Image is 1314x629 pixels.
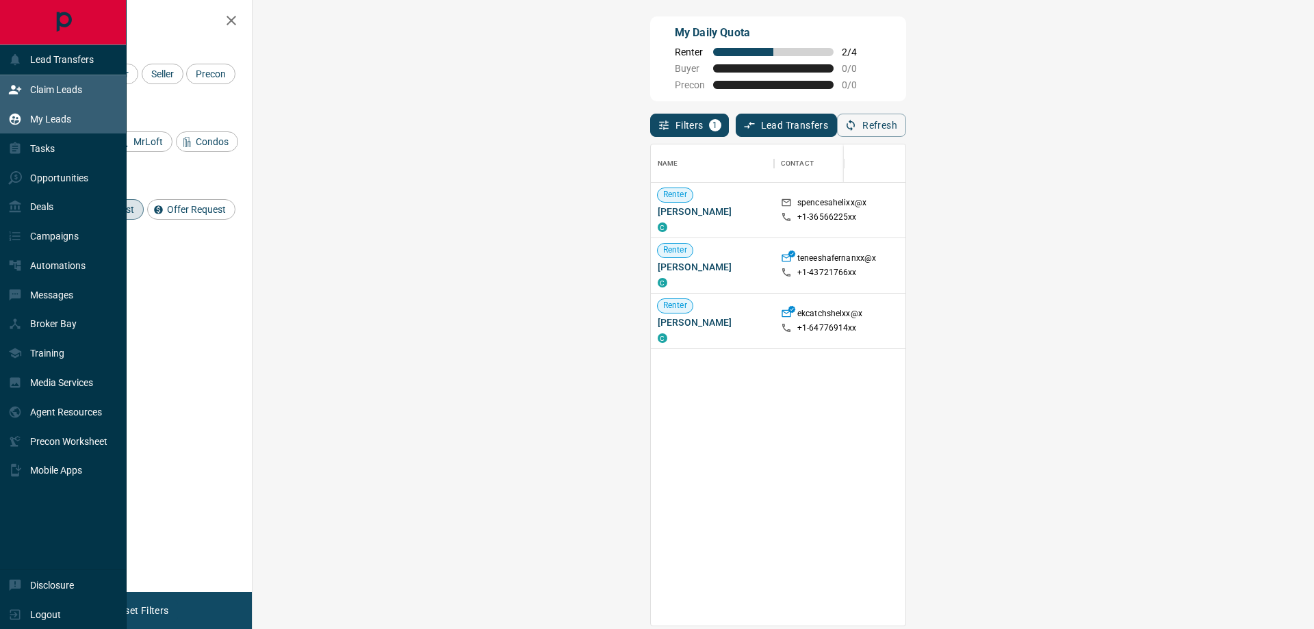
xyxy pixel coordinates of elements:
span: 1 [710,120,720,130]
div: Contact [781,144,814,183]
span: Condos [191,136,233,147]
span: Renter [658,244,693,256]
div: Seller [142,64,183,84]
span: Offer Request [162,204,231,215]
span: Renter [675,47,705,57]
span: [PERSON_NAME] [658,205,767,218]
span: Buyer [675,63,705,74]
span: Seller [146,68,179,79]
p: ekcatchshelxx@x [797,308,862,322]
div: Offer Request [147,199,235,220]
span: 2 / 4 [842,47,872,57]
div: Condos [176,131,238,152]
p: My Daily Quota [675,25,872,41]
span: 0 / 0 [842,63,872,74]
span: Precon [675,79,705,90]
span: MrLoft [129,136,168,147]
div: MrLoft [114,131,172,152]
span: [PERSON_NAME] [658,316,767,329]
button: Lead Transfers [736,114,838,137]
p: +1- 36566225xx [797,211,857,223]
div: Contact [774,144,884,183]
button: Reset Filters [104,599,177,622]
span: Precon [191,68,231,79]
p: spencesahelixx@x [797,197,866,211]
div: condos.ca [658,278,667,287]
p: +1- 43721766xx [797,267,857,279]
span: Renter [658,300,693,311]
h2: Filters [44,14,238,30]
p: +1- 64776914xx [797,322,857,334]
span: [PERSON_NAME] [658,260,767,274]
span: 0 / 0 [842,79,872,90]
div: condos.ca [658,333,667,343]
div: Name [658,144,678,183]
button: Refresh [837,114,906,137]
div: Name [651,144,774,183]
div: condos.ca [658,222,667,232]
span: Renter [658,189,693,201]
button: Filters1 [650,114,729,137]
div: Precon [186,64,235,84]
p: teneeshafernanxx@x [797,253,876,267]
